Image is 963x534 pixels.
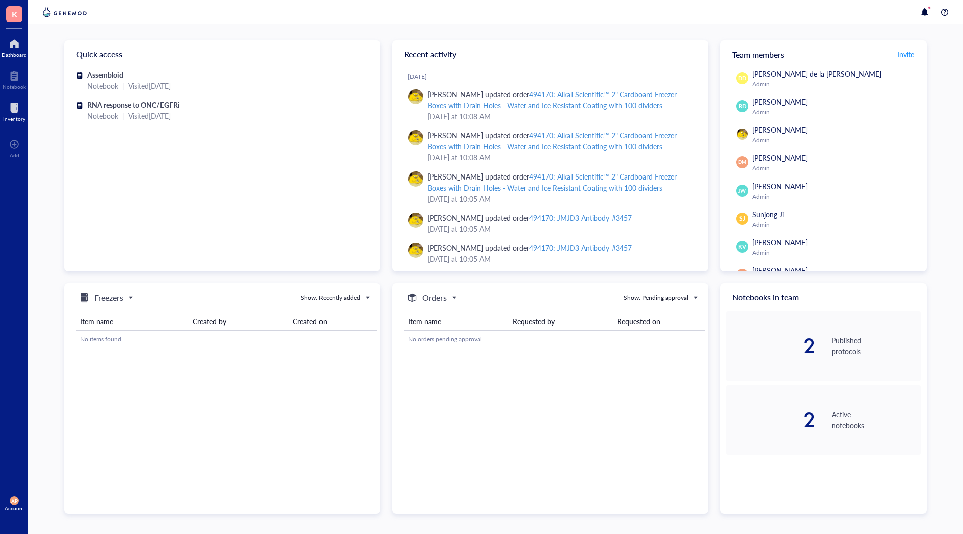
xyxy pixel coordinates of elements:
[897,49,914,59] span: Invite
[752,181,808,191] span: [PERSON_NAME]
[752,108,917,116] div: Admin
[509,312,613,331] th: Requested by
[624,293,688,302] div: Show: Pending approval
[5,505,24,511] div: Account
[408,89,423,104] img: da48f3c6-a43e-4a2d-aade-5eac0d93827f.jpeg
[404,312,509,331] th: Item name
[752,237,808,247] span: [PERSON_NAME]
[400,208,700,238] a: [PERSON_NAME] updated order494170: JMJD3 Antibody #3457[DATE] at 10:05 AM
[128,80,171,91] div: Visited [DATE]
[720,40,927,68] div: Team members
[400,167,700,208] a: [PERSON_NAME] updated order494170: Alkali Scientific™ 2" Cardboard Freezer Boxes with Drain Holes...
[739,270,746,279] span: AP
[752,193,917,201] div: Admin
[428,242,632,253] div: [PERSON_NAME] updated order
[408,243,423,258] img: da48f3c6-a43e-4a2d-aade-5eac0d93827f.jpeg
[2,36,27,58] a: Dashboard
[726,410,816,430] div: 2
[428,253,692,264] div: [DATE] at 10:05 AM
[428,223,692,234] div: [DATE] at 10:05 AM
[738,159,746,166] span: DM
[752,125,808,135] span: [PERSON_NAME]
[122,80,124,91] div: |
[87,110,118,121] div: Notebook
[11,498,18,504] span: AP
[752,69,881,79] span: [PERSON_NAME] de la [PERSON_NAME]
[752,136,917,144] div: Admin
[87,80,118,91] div: Notebook
[3,84,26,90] div: Notebook
[94,292,123,304] h5: Freezers
[428,152,692,163] div: [DATE] at 10:08 AM
[408,73,700,81] div: [DATE]
[408,171,423,187] img: da48f3c6-a43e-4a2d-aade-5eac0d93827f.jpeg
[128,110,171,121] div: Visited [DATE]
[752,249,917,257] div: Admin
[400,126,700,167] a: [PERSON_NAME] updated order494170: Alkali Scientific™ 2" Cardboard Freezer Boxes with Drain Holes...
[80,335,373,344] div: No items found
[408,213,423,228] img: da48f3c6-a43e-4a2d-aade-5eac0d93827f.jpeg
[738,74,746,82] span: DD
[428,171,677,193] div: 494170: Alkali Scientific™ 2" Cardboard Freezer Boxes with Drain Holes - Water and Ice Resistant ...
[752,209,784,219] span: Sunjong Ji
[613,312,705,331] th: Requested on
[752,221,917,229] div: Admin
[12,8,17,20] span: K
[3,68,26,90] a: Notebook
[738,243,746,251] span: KV
[289,312,377,331] th: Created on
[64,40,380,68] div: Quick access
[400,238,700,268] a: [PERSON_NAME] updated order494170: JMJD3 Antibody #3457[DATE] at 10:05 AM
[408,335,701,344] div: No orders pending approval
[392,40,708,68] div: Recent activity
[3,100,25,122] a: Inventory
[738,102,746,111] span: RD
[832,409,921,431] div: Active notebooks
[301,293,360,302] div: Show: Recently added
[87,100,180,110] span: RNA response to ONC/EGFRi
[752,153,808,163] span: [PERSON_NAME]
[422,292,447,304] h5: Orders
[428,89,692,111] div: [PERSON_NAME] updated order
[720,283,927,311] div: Notebooks in team
[832,335,921,357] div: Published protocols
[40,6,89,18] img: genemod-logo
[752,265,808,275] span: [PERSON_NAME]
[529,243,631,253] div: 494170: JMJD3 Antibody #3457
[122,110,124,121] div: |
[428,89,677,110] div: 494170: Alkali Scientific™ 2" Cardboard Freezer Boxes with Drain Holes - Water and Ice Resistant ...
[752,97,808,107] span: [PERSON_NAME]
[529,213,631,223] div: 494170: JMJD3 Antibody #3457
[726,336,816,356] div: 2
[737,129,748,140] img: da48f3c6-a43e-4a2d-aade-5eac0d93827f.jpeg
[752,80,917,88] div: Admin
[76,312,189,331] th: Item name
[10,152,19,158] div: Add
[3,116,25,122] div: Inventory
[2,52,27,58] div: Dashboard
[752,164,917,172] div: Admin
[87,70,123,80] span: Assembloid
[739,214,745,223] span: SJ
[428,111,692,122] div: [DATE] at 10:08 AM
[428,212,632,223] div: [PERSON_NAME] updated order
[408,130,423,145] img: da48f3c6-a43e-4a2d-aade-5eac0d93827f.jpeg
[897,46,915,62] button: Invite
[738,187,746,195] span: JW
[428,130,677,151] div: 494170: Alkali Scientific™ 2" Cardboard Freezer Boxes with Drain Holes - Water and Ice Resistant ...
[428,171,692,193] div: [PERSON_NAME] updated order
[189,312,289,331] th: Created by
[428,130,692,152] div: [PERSON_NAME] updated order
[400,85,700,126] a: [PERSON_NAME] updated order494170: Alkali Scientific™ 2" Cardboard Freezer Boxes with Drain Holes...
[428,193,692,204] div: [DATE] at 10:05 AM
